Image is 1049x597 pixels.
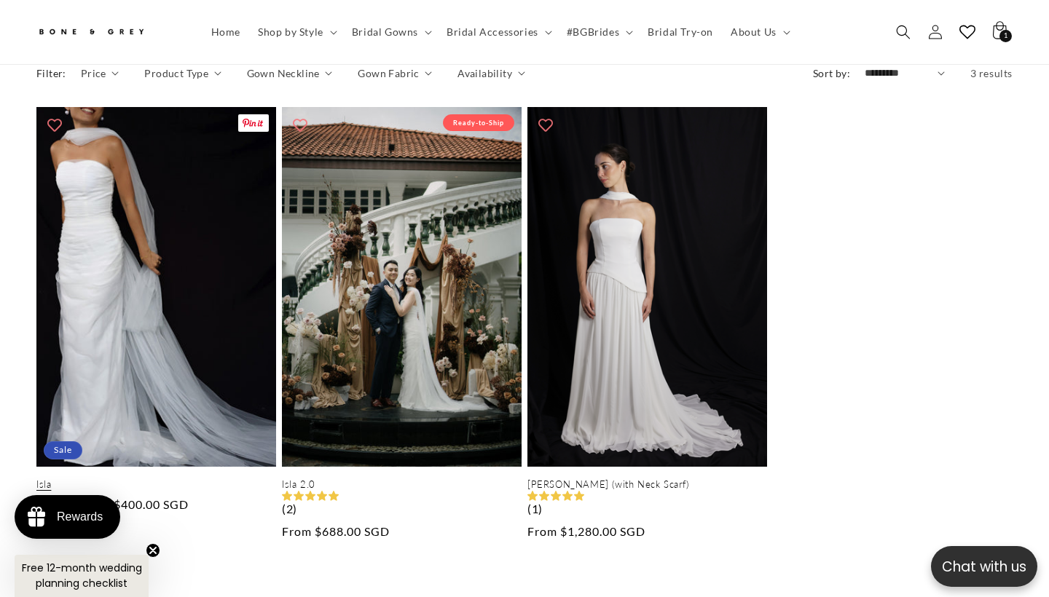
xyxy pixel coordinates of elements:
summary: Shop by Style [249,17,343,47]
button: Close teaser [146,543,160,558]
a: Isla 2.0 [282,478,522,491]
span: Availability [457,66,512,81]
span: Gown Fabric [358,66,419,81]
label: Sort by: [813,67,850,79]
summary: Availability (0 selected) [457,66,524,81]
a: Bridal Try-on [639,17,722,47]
span: 1 [1004,30,1008,42]
div: Rewards [57,510,103,523]
button: Add to wishlist [40,111,69,140]
summary: Gown Neckline (0 selected) [247,66,333,81]
a: Isla [36,478,276,491]
summary: #BGBrides [558,17,639,47]
button: Add to wishlist [531,111,560,140]
span: Bridal Gowns [352,25,418,39]
a: Home [203,17,249,47]
span: Product Type [144,66,208,81]
summary: Product Type (0 selected) [144,66,221,81]
span: Gown Neckline [247,66,320,81]
span: Bridal Accessories [447,25,538,39]
button: Add to wishlist [286,111,315,140]
span: Bridal Try-on [648,25,713,39]
summary: Gown Fabric (0 selected) [358,66,432,81]
span: #BGBrides [567,25,619,39]
summary: Search [887,16,919,48]
span: Home [211,25,240,39]
summary: Bridal Gowns [343,17,438,47]
p: Chat with us [931,556,1037,577]
span: Shop by Style [258,25,323,39]
button: Open chatbox [931,546,1037,587]
a: Bone and Grey Bridal [31,15,188,50]
summary: Bridal Accessories [438,17,558,47]
summary: About Us [722,17,796,47]
div: Free 12-month wedding planning checklistClose teaser [15,555,149,597]
span: Price [81,66,106,81]
img: Bone and Grey Bridal [36,20,146,44]
span: About Us [731,25,777,39]
span: 3 results [970,67,1013,79]
a: [PERSON_NAME] (with Neck Scarf) [527,478,767,491]
h2: Filter: [36,66,66,81]
summary: Price [81,66,119,81]
span: Free 12-month wedding planning checklist [22,561,142,590]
